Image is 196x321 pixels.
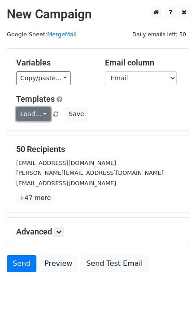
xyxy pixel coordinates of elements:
[47,31,77,38] a: MergeMail
[16,160,116,166] small: [EMAIL_ADDRESS][DOMAIN_NAME]
[16,227,180,237] h5: Advanced
[16,71,71,85] a: Copy/paste...
[105,58,180,68] h5: Email column
[80,255,148,272] a: Send Test Email
[16,169,164,176] small: [PERSON_NAME][EMAIL_ADDRESS][DOMAIN_NAME]
[7,31,77,38] small: Google Sheet:
[129,30,189,39] span: Daily emails left: 50
[39,255,78,272] a: Preview
[16,192,54,204] a: +47 more
[129,31,189,38] a: Daily emails left: 50
[16,144,180,154] h5: 50 Recipients
[16,107,51,121] a: Load...
[7,255,36,272] a: Send
[16,58,91,68] h5: Variables
[16,94,55,104] a: Templates
[16,180,116,187] small: [EMAIL_ADDRESS][DOMAIN_NAME]
[65,107,88,121] button: Save
[7,7,189,22] h2: New Campaign
[151,278,196,321] iframe: Chat Widget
